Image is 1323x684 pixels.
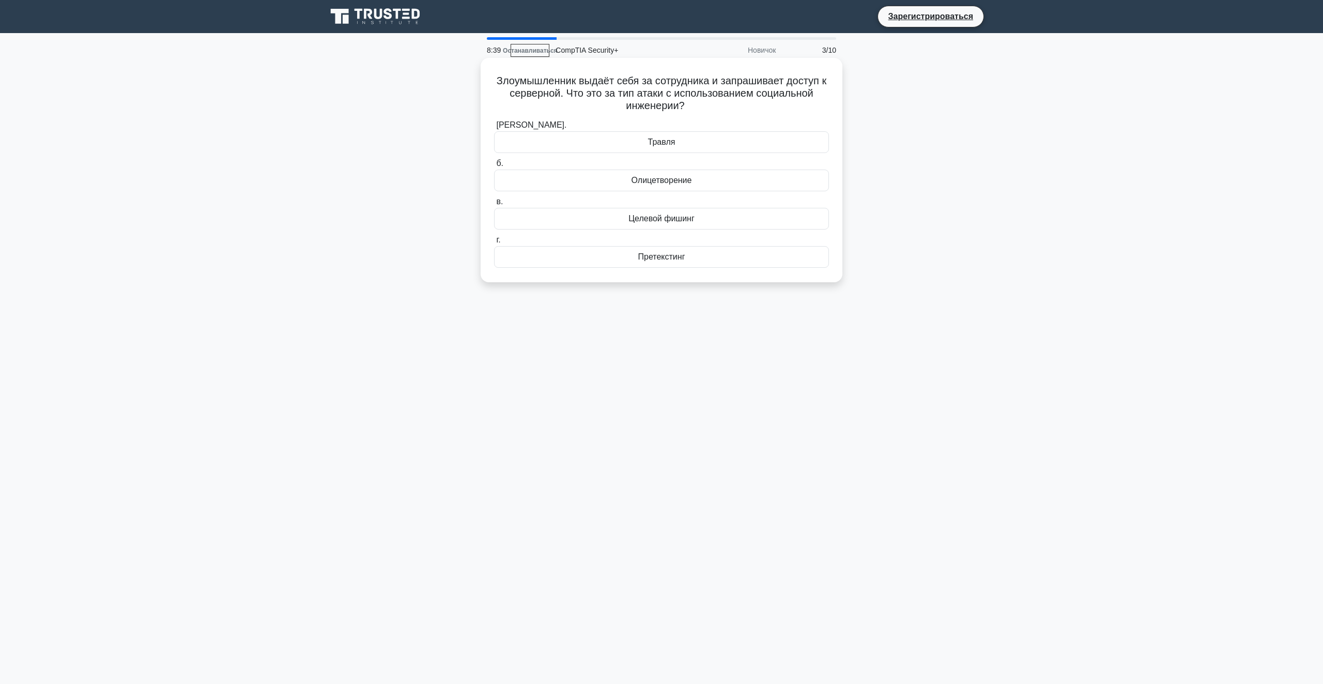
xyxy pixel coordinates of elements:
font: Злоумышленник выдаёт себя за сотрудника и запрашивает доступ к серверной. Что это за тип атаки с ... [497,75,826,111]
font: б. [496,159,503,168]
font: [PERSON_NAME]. [496,120,566,129]
font: в. [496,197,503,206]
font: Олицетворение [632,176,692,185]
font: Останавливаться [503,47,558,54]
font: Претекстинг [638,252,685,261]
a: Останавливаться [511,44,549,57]
font: г. [496,235,500,244]
font: Целевой фишинг [628,214,695,223]
a: Зарегистрироваться [882,10,979,23]
font: CompTIA Security+ [556,46,618,54]
font: Новичок [748,46,776,54]
font: Зарегистрироваться [888,12,973,21]
font: 8:39 [487,46,501,54]
font: Травля [648,138,675,146]
font: 3/10 [822,46,836,54]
